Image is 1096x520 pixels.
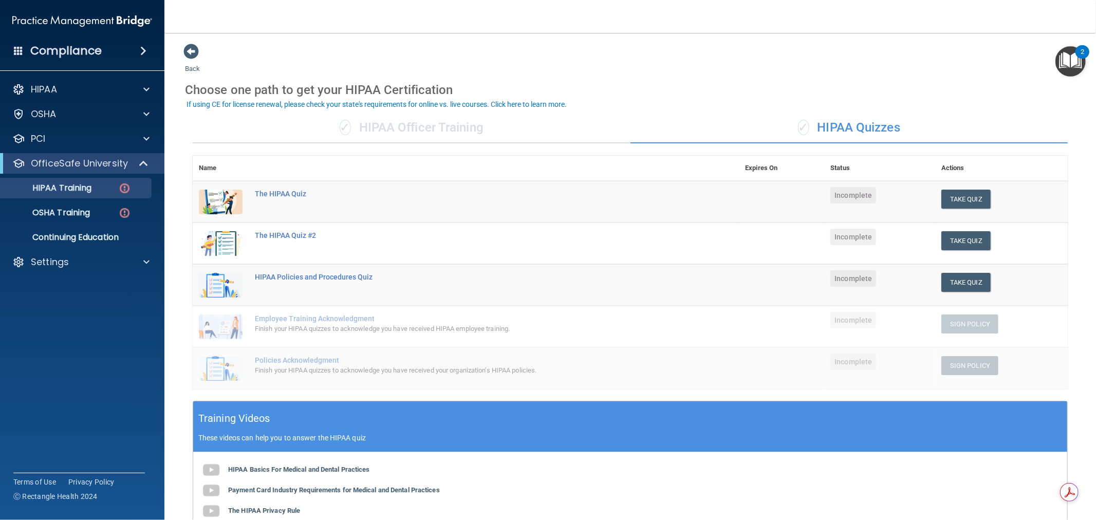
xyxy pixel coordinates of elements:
[198,434,1062,442] p: These videos can help you to answer the HIPAA quiz
[830,229,876,245] span: Incomplete
[185,52,200,72] a: Back
[12,11,152,31] img: PMB logo
[193,156,249,181] th: Name
[830,354,876,370] span: Incomplete
[830,187,876,203] span: Incomplete
[7,183,91,193] p: HIPAA Training
[7,232,147,243] p: Continuing Education
[193,113,630,143] div: HIPAA Officer Training
[31,133,45,145] p: PCI
[255,231,688,239] div: The HIPAA Quiz #2
[255,314,688,323] div: Employee Training Acknowledgment
[185,99,568,109] button: If using CE for license renewal, please check your state's requirements for online vs. live cours...
[31,256,69,268] p: Settings
[228,507,300,514] b: The HIPAA Privacy Rule
[31,157,128,170] p: OfficeSafe University
[12,256,150,268] a: Settings
[12,133,150,145] a: PCI
[255,190,688,198] div: The HIPAA Quiz
[919,448,1084,488] iframe: Drift Widget Chat Controller
[941,356,998,375] button: Sign Policy
[255,323,688,335] div: Finish your HIPAA quizzes to acknowledge you have received HIPAA employee training.
[118,207,131,219] img: danger-circle.6113f641.png
[941,314,998,333] button: Sign Policy
[118,182,131,195] img: danger-circle.6113f641.png
[187,101,567,108] div: If using CE for license renewal, please check your state's requirements for online vs. live cours...
[13,491,98,502] span: Ⓒ Rectangle Health 2024
[12,108,150,120] a: OSHA
[941,273,991,292] button: Take Quiz
[31,83,57,96] p: HIPAA
[198,410,270,428] h5: Training Videos
[739,156,824,181] th: Expires On
[340,120,351,135] span: ✓
[228,486,440,494] b: Payment Card Industry Requirements for Medical and Dental Practices
[13,477,56,487] a: Terms of Use
[1055,46,1086,77] button: Open Resource Center, 2 new notifications
[31,108,57,120] p: OSHA
[941,231,991,250] button: Take Quiz
[201,460,221,480] img: gray_youtube_icon.38fcd6cc.png
[228,466,370,473] b: HIPAA Basics For Medical and Dental Practices
[830,270,876,287] span: Incomplete
[824,156,935,181] th: Status
[941,190,991,209] button: Take Quiz
[12,83,150,96] a: HIPAA
[830,312,876,328] span: Incomplete
[798,120,809,135] span: ✓
[255,273,688,281] div: HIPAA Policies and Procedures Quiz
[30,44,102,58] h4: Compliance
[12,157,149,170] a: OfficeSafe University
[255,356,688,364] div: Policies Acknowledgment
[630,113,1068,143] div: HIPAA Quizzes
[7,208,90,218] p: OSHA Training
[201,480,221,501] img: gray_youtube_icon.38fcd6cc.png
[185,75,1075,105] div: Choose one path to get your HIPAA Certification
[935,156,1068,181] th: Actions
[1081,52,1084,65] div: 2
[255,364,688,377] div: Finish your HIPAA quizzes to acknowledge you have received your organization’s HIPAA policies.
[68,477,115,487] a: Privacy Policy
